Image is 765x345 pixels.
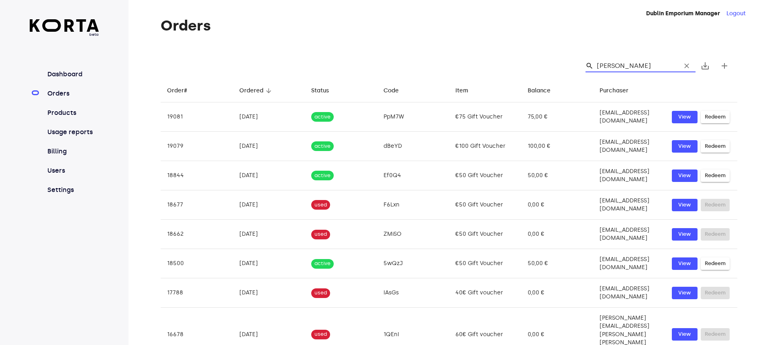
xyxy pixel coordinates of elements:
span: Status [311,86,339,96]
span: used [311,289,330,297]
span: View [676,112,694,122]
a: Orders [46,89,99,98]
button: View [672,257,698,270]
div: Purchaser [600,86,628,96]
span: active [311,143,334,150]
td: €50 Gift Voucher [449,161,521,190]
td: [EMAIL_ADDRESS][DOMAIN_NAME] [593,278,665,308]
div: Order# [167,86,187,96]
button: Clear Search [678,57,696,75]
a: View [672,111,698,123]
td: [DATE] [233,278,305,308]
button: Redeem [701,257,730,270]
button: Create new gift card [715,56,734,76]
td: €100 Gift Voucher [449,132,521,161]
a: Billing [46,147,99,156]
td: [EMAIL_ADDRESS][DOMAIN_NAME] [593,102,665,132]
span: View [676,259,694,268]
td: €50 Gift Voucher [449,190,521,220]
button: Logout [726,10,746,18]
td: PpM7W [377,102,449,132]
td: 40€ Gift voucher [449,278,521,308]
td: dBeYD [377,132,449,161]
span: used [311,201,330,209]
td: [EMAIL_ADDRESS][DOMAIN_NAME] [593,220,665,249]
button: View [672,228,698,241]
div: Ordered [239,86,263,96]
span: View [676,230,694,239]
button: View [672,287,698,299]
td: 19079 [161,132,233,161]
td: [EMAIL_ADDRESS][DOMAIN_NAME] [593,161,665,190]
img: Korta [30,19,99,32]
a: Products [46,108,99,118]
span: Redeem [705,259,726,268]
td: €75 Gift Voucher [449,102,521,132]
span: Ordered [239,86,274,96]
td: [EMAIL_ADDRESS][DOMAIN_NAME] [593,190,665,220]
span: add [720,61,729,71]
span: Balance [528,86,561,96]
span: View [676,200,694,210]
span: save_alt [700,61,710,71]
td: [DATE] [233,190,305,220]
td: 75,00 € [521,102,594,132]
span: active [311,172,334,180]
a: Users [46,166,99,176]
a: Dashboard [46,69,99,79]
td: [DATE] [233,102,305,132]
button: View [672,140,698,153]
td: [DATE] [233,132,305,161]
td: 5wQzJ [377,249,449,278]
td: ZMiSO [377,220,449,249]
td: Ef0Q4 [377,161,449,190]
a: Usage reports [46,127,99,137]
td: 100,00 € [521,132,594,161]
td: 17788 [161,278,233,308]
span: Code [384,86,409,96]
a: beta [30,19,99,37]
a: View [672,199,698,211]
td: 50,00 € [521,161,594,190]
td: [DATE] [233,161,305,190]
span: used [311,231,330,238]
a: Settings [46,185,99,195]
div: Item [455,86,468,96]
td: 18677 [161,190,233,220]
span: active [311,113,334,121]
div: Balance [528,86,551,96]
td: [DATE] [233,249,305,278]
a: View [672,169,698,182]
span: Redeem [705,112,726,122]
button: View [672,328,698,341]
td: 18500 [161,249,233,278]
td: 0,00 € [521,220,594,249]
span: arrow_downward [265,87,272,94]
span: beta [30,32,99,37]
td: 0,00 € [521,278,594,308]
button: Redeem [701,140,730,153]
div: Status [311,86,329,96]
span: used [311,331,330,338]
td: €50 Gift Voucher [449,220,521,249]
span: Order# [167,86,198,96]
span: View [676,330,694,339]
td: F6Lxn [377,190,449,220]
td: [EMAIL_ADDRESS][DOMAIN_NAME] [593,249,665,278]
span: clear [683,62,691,70]
input: Search [597,59,675,72]
span: active [311,260,334,267]
td: 18844 [161,161,233,190]
button: Export [696,56,715,76]
td: 0,00 € [521,190,594,220]
td: [DATE] [233,220,305,249]
span: View [676,288,694,298]
span: View [676,142,694,151]
span: View [676,171,694,180]
div: Code [384,86,399,96]
td: 18662 [161,220,233,249]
